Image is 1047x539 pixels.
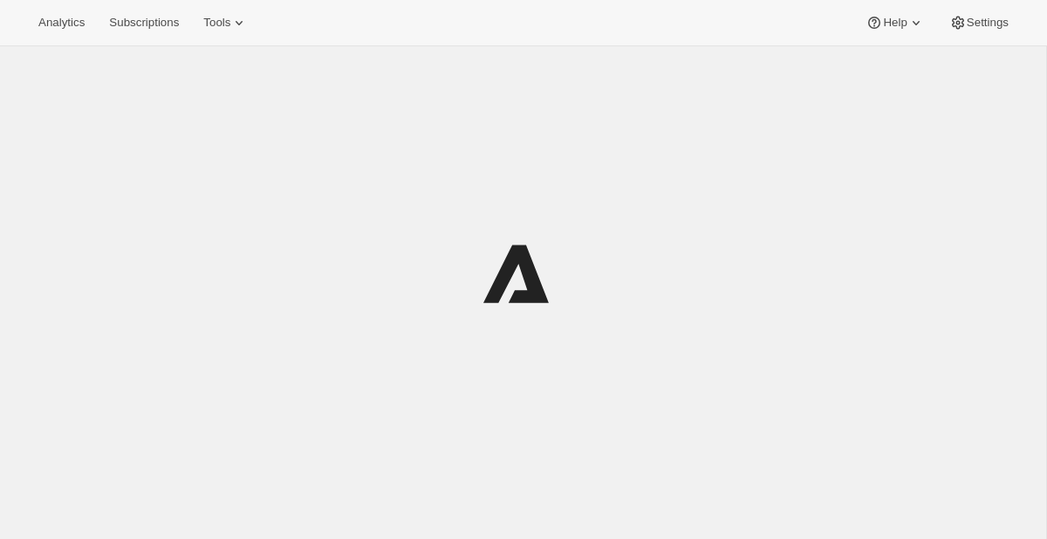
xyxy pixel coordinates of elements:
span: Subscriptions [109,16,179,30]
button: Analytics [28,10,95,35]
button: Subscriptions [99,10,189,35]
button: Help [855,10,934,35]
span: Settings [967,16,1009,30]
span: Tools [203,16,230,30]
span: Analytics [38,16,85,30]
button: Tools [193,10,258,35]
span: Help [883,16,907,30]
button: Settings [939,10,1019,35]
